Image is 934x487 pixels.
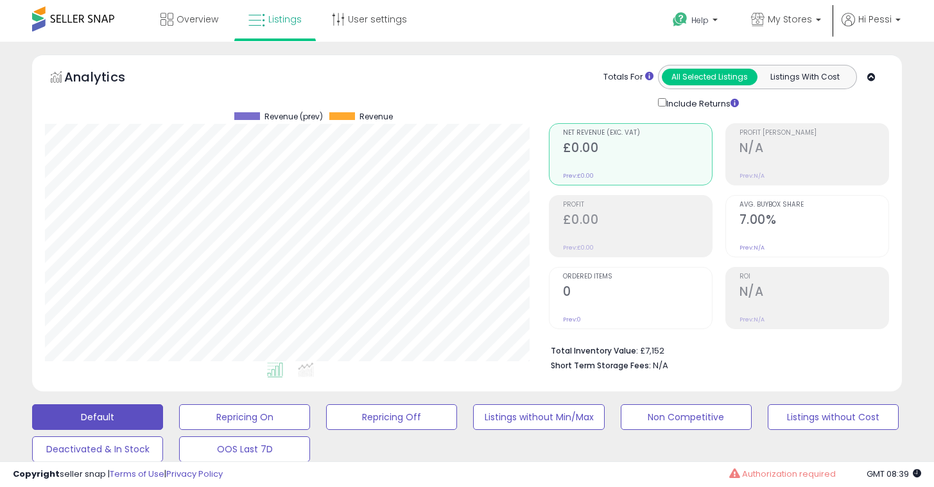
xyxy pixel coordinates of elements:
[32,436,163,462] button: Deactivated & In Stock
[563,212,712,230] h2: £0.00
[563,201,712,209] span: Profit
[359,112,393,121] span: Revenue
[858,13,892,26] span: Hi Pessi
[64,68,150,89] h5: Analytics
[32,404,163,430] button: Default
[179,436,310,462] button: OOS Last 7D
[867,468,921,480] span: 2025-08-17 08:39 GMT
[13,468,60,480] strong: Copyright
[662,2,731,42] a: Help
[603,71,653,83] div: Totals For
[473,404,604,430] button: Listings without Min/Max
[739,130,888,137] span: Profit [PERSON_NAME]
[757,69,852,85] button: Listings With Cost
[563,172,594,180] small: Prev: £0.00
[551,342,879,357] li: £7,152
[110,468,164,480] a: Terms of Use
[563,284,712,302] h2: 0
[166,468,223,480] a: Privacy Policy
[842,13,901,42] a: Hi Pessi
[551,345,638,356] b: Total Inventory Value:
[739,212,888,230] h2: 7.00%
[563,316,581,323] small: Prev: 0
[264,112,323,121] span: Revenue (prev)
[739,141,888,158] h2: N/A
[739,244,765,252] small: Prev: N/A
[672,12,688,28] i: Get Help
[768,404,899,430] button: Listings without Cost
[563,141,712,158] h2: £0.00
[177,13,218,26] span: Overview
[739,273,888,280] span: ROI
[563,273,712,280] span: Ordered Items
[179,404,310,430] button: Repricing On
[742,468,836,480] span: Authorization required
[551,360,651,371] b: Short Term Storage Fees:
[621,404,752,430] button: Non Competitive
[563,130,712,137] span: Net Revenue (Exc. VAT)
[739,316,765,323] small: Prev: N/A
[768,13,812,26] span: My Stores
[739,284,888,302] h2: N/A
[268,13,302,26] span: Listings
[739,172,765,180] small: Prev: N/A
[563,244,594,252] small: Prev: £0.00
[326,404,457,430] button: Repricing Off
[13,468,223,481] div: seller snap | |
[691,15,709,26] span: Help
[648,96,754,110] div: Include Returns
[739,201,888,209] span: Avg. Buybox Share
[662,69,757,85] button: All Selected Listings
[653,359,668,372] span: N/A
